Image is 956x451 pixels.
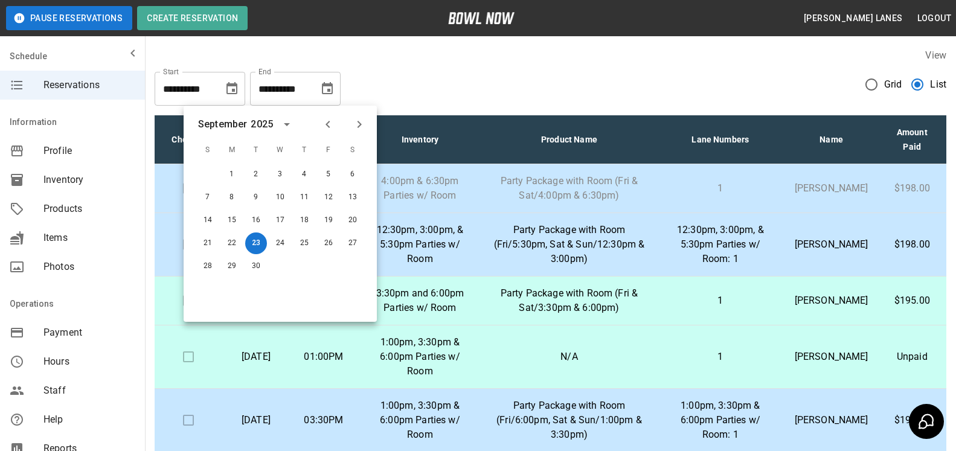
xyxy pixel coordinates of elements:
button: Sep 15, 2025 [221,210,243,231]
p: Unpaid [888,350,937,364]
button: Sep 25, 2025 [294,232,315,254]
button: Sep 23, 2025 [245,232,267,254]
span: Hours [43,354,135,369]
p: 12:30pm, 3:00pm, & 5:30pm Parties w/ Room [367,223,473,266]
p: 4:00pm & 6:30pm Parties w/ Room [367,174,473,203]
button: Sep 7, 2025 [197,187,219,208]
button: Sep 22, 2025 [221,232,243,254]
img: logo [448,12,515,24]
p: [DATE] [232,413,280,427]
button: Sep 18, 2025 [294,210,315,231]
span: S [342,138,364,162]
button: Sep 20, 2025 [342,210,364,231]
span: Help [43,412,135,427]
button: Sep 2, 2025 [245,164,267,185]
p: 12:30pm, 3:00pm, & 5:30pm Parties w/ Room: 1 [666,223,775,266]
p: 1 [666,293,775,308]
th: Product Name [483,115,656,164]
span: W [269,138,291,162]
button: Pause Reservations [6,6,132,30]
button: Sep 12, 2025 [318,187,339,208]
button: Sep 8, 2025 [221,187,243,208]
p: [PERSON_NAME] [795,413,868,427]
button: Sep 3, 2025 [269,164,291,185]
p: 1 [666,181,775,196]
p: [PERSON_NAME] [795,237,868,252]
th: Check In [155,115,222,164]
p: Party Package with Room (Fri & Sat/4:00pm & 6:30pm) [492,174,646,203]
button: Sep 19, 2025 [318,210,339,231]
button: calendar view is open, switch to year view [277,114,297,135]
span: M [221,138,243,162]
p: Party Package with Room (Fri/5:30pm, Sat & Sun/12:30pm & 3:00pm) [492,223,646,266]
span: F [318,138,339,162]
button: Next month [349,114,370,135]
button: Sep 4, 2025 [294,164,315,185]
button: Previous month [318,114,338,135]
p: Party Package with Room (Fri/6:00pm, Sat & Sun/1:00pm & 3:30pm) [492,398,646,442]
p: [PERSON_NAME] [795,293,868,308]
p: 1:00pm, 3:30pm & 6:00pm Parties w/ Room [367,398,473,442]
button: Sep 29, 2025 [221,255,243,277]
span: Payment [43,325,135,340]
span: Staff [43,383,135,398]
p: $198.00 [888,413,937,427]
p: N/A [492,350,646,364]
th: Amount Paid [878,115,946,164]
label: View [925,50,946,61]
button: Create Reservation [137,6,248,30]
button: Sep 17, 2025 [269,210,291,231]
span: Products [43,202,135,216]
button: Sep 6, 2025 [342,164,364,185]
p: $198.00 [888,237,937,252]
button: Sep 11, 2025 [294,187,315,208]
span: Reservations [43,78,135,92]
p: $198.00 [888,181,937,196]
p: Party Package with Room (Fri & Sat/3:30pm & 6:00pm) [492,286,646,315]
span: List [930,77,946,92]
p: 01:00PM [300,350,348,364]
th: Lane Numbers [656,115,785,164]
span: S [197,138,219,162]
button: Sep 27, 2025 [342,232,364,254]
button: Sep 5, 2025 [318,164,339,185]
th: Inventory [358,115,483,164]
button: Sep 10, 2025 [269,187,291,208]
p: [PERSON_NAME] [795,181,868,196]
button: Logout [913,7,956,30]
span: Grid [884,77,902,92]
p: 1 [666,350,775,364]
span: Profile [43,144,135,158]
button: Choose date, selected date is Aug 23, 2025 [220,77,244,101]
span: T [294,138,315,162]
span: Items [43,231,135,245]
div: 2025 [251,117,273,132]
p: [DATE] [232,350,280,364]
span: Inventory [43,173,135,187]
span: Photos [43,260,135,274]
div: September [198,117,247,132]
button: Sep 30, 2025 [245,255,267,277]
p: 1:00pm, 3:30pm & 6:00pm Parties w/ Room [367,335,473,379]
button: [PERSON_NAME] Lanes [799,7,908,30]
button: Sep 9, 2025 [245,187,267,208]
th: Name [785,115,878,164]
button: Sep 1, 2025 [221,164,243,185]
p: $195.00 [888,293,937,308]
button: Sep 16, 2025 [245,210,267,231]
button: Choose date, selected date is Sep 23, 2025 [315,77,339,101]
button: Sep 14, 2025 [197,210,219,231]
button: Sep 26, 2025 [318,232,339,254]
p: 1:00pm, 3:30pm & 6:00pm Parties w/ Room: 1 [666,398,775,442]
button: Sep 24, 2025 [269,232,291,254]
button: Sep 13, 2025 [342,187,364,208]
p: 03:30PM [300,413,348,427]
button: Sep 28, 2025 [197,255,219,277]
button: Sep 21, 2025 [197,232,219,254]
span: T [245,138,267,162]
p: [PERSON_NAME] [795,350,868,364]
p: 3:30pm and 6:00pm Parties w/ Room [367,286,473,315]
